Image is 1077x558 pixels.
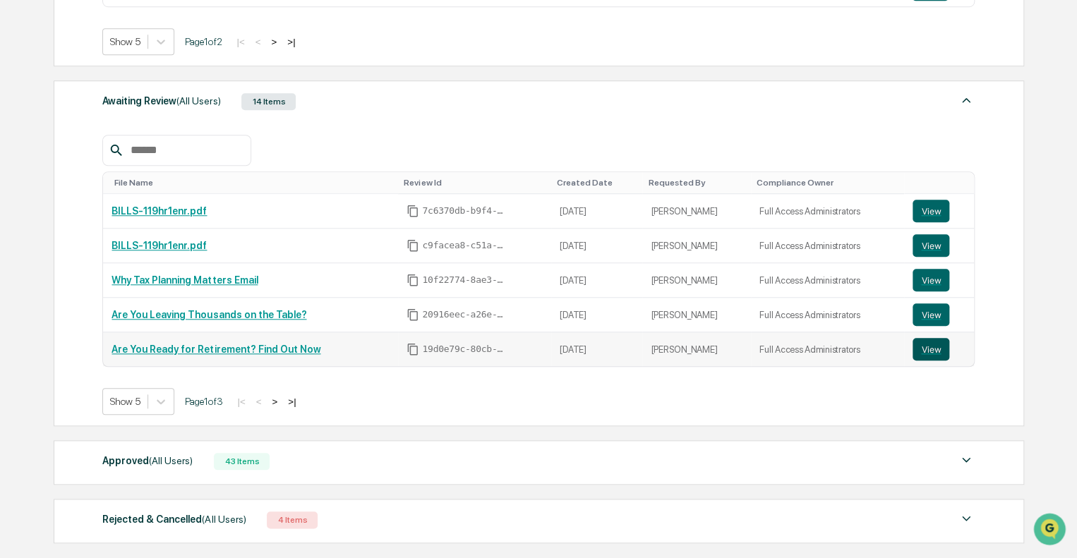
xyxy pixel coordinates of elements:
[112,205,207,217] a: BILLS-119hr1enr.pdf
[283,36,299,48] button: >|
[407,343,419,356] span: Copy Id
[958,510,975,527] img: caret
[913,269,949,291] button: View
[551,263,642,298] td: [DATE]
[422,309,507,320] span: 20916eec-a26e-44ae-9307-f55fee6feaad
[422,240,507,251] span: c9facea8-c51a-4cff-af79-94e12df35940
[407,308,419,321] span: Copy Id
[407,205,419,217] span: Copy Id
[140,239,171,250] span: Pylon
[407,239,419,252] span: Copy Id
[551,194,642,229] td: [DATE]
[251,36,265,48] button: <
[642,298,751,332] td: [PERSON_NAME]
[913,234,949,257] button: View
[642,263,751,298] td: [PERSON_NAME]
[648,178,745,188] div: Toggle SortBy
[958,92,975,109] img: caret
[102,92,220,110] div: Awaiting Review
[913,338,965,360] a: View
[913,303,949,326] button: View
[202,514,246,525] span: (All Users)
[149,455,193,466] span: (All Users)
[114,178,392,188] div: Toggle SortBy
[551,332,642,366] td: [DATE]
[14,30,257,52] p: How can we help?
[267,36,281,48] button: >
[751,229,904,263] td: Full Access Administrators
[551,229,642,263] td: [DATE]
[407,274,419,286] span: Copy Id
[422,274,507,286] span: 10f22774-8ae3-4d6e-875a-b540b6ad848e
[112,309,306,320] a: Are You Leaving Thousands on the Table?
[102,451,193,470] div: Approved
[915,178,968,188] div: Toggle SortBy
[112,240,207,251] a: BILLS-119hr1enr.pdf
[913,269,965,291] a: View
[214,453,270,470] div: 43 Items
[642,194,751,229] td: [PERSON_NAME]
[232,36,248,48] button: |<
[233,396,249,408] button: |<
[48,122,179,133] div: We're available if you need us!
[267,511,318,528] div: 4 Items
[642,332,751,366] td: [PERSON_NAME]
[28,205,89,219] span: Data Lookup
[267,396,282,408] button: >
[642,229,751,263] td: [PERSON_NAME]
[913,200,949,222] button: View
[176,95,220,107] span: (All Users)
[252,396,266,408] button: <
[913,234,965,257] a: View
[100,238,171,250] a: Powered byPylon
[14,179,25,190] div: 🖐️
[958,451,975,468] img: caret
[116,178,175,192] span: Attestations
[8,199,95,224] a: 🔎Data Lookup
[102,179,114,190] div: 🗄️
[241,93,296,110] div: 14 Items
[240,112,257,129] button: Start new chat
[37,64,233,79] input: Clear
[913,200,965,222] a: View
[557,178,637,188] div: Toggle SortBy
[112,344,320,355] a: Are You Ready for Retirement? Find Out Now
[1032,511,1070,550] iframe: Open customer support
[404,178,546,188] div: Toggle SortBy
[14,108,40,133] img: 1746055101610-c473b297-6a78-478c-a979-82029cc54cd1
[102,510,246,528] div: Rejected & Cancelled
[284,396,300,408] button: >|
[913,338,949,360] button: View
[751,263,904,298] td: Full Access Administrators
[28,178,91,192] span: Preclearance
[757,178,898,188] div: Toggle SortBy
[185,36,222,47] span: Page 1 of 2
[14,206,25,217] div: 🔎
[48,108,231,122] div: Start new chat
[422,205,507,217] span: 7c6370db-b9f4-4432-b0f9-1f75a39d0cf7
[551,298,642,332] td: [DATE]
[112,274,258,286] a: Why Tax Planning Matters Email
[751,332,904,366] td: Full Access Administrators
[751,194,904,229] td: Full Access Administrators
[8,172,97,198] a: 🖐️Preclearance
[97,172,181,198] a: 🗄️Attestations
[913,303,965,326] a: View
[422,344,507,355] span: 19d0e79c-80cb-4e6e-b4b7-4a6d7cc9a275
[185,396,222,407] span: Page 1 of 3
[751,298,904,332] td: Full Access Administrators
